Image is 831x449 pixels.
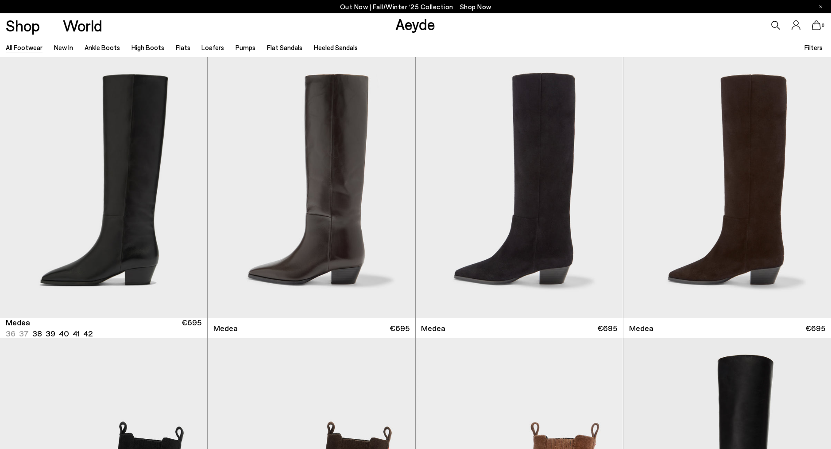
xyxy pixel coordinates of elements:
a: World [63,18,102,33]
span: Navigate to /collections/new-in [460,3,491,11]
span: Medea [629,323,653,334]
a: Medea €695 [623,318,831,338]
li: 40 [59,328,69,339]
span: Filters [804,43,823,51]
a: Flats [176,43,190,51]
li: 38 [32,328,42,339]
a: Medea €695 [208,318,415,338]
a: Medea €695 [416,318,623,338]
span: 0 [821,23,825,28]
span: €695 [390,323,410,334]
span: €695 [182,317,201,339]
a: Ankle Boots [85,43,120,51]
a: 0 [812,20,821,30]
a: Heeled Sandals [314,43,358,51]
img: Medea Suede Knee-High Boots [623,57,831,318]
p: Out Now | Fall/Winter ‘25 Collection [340,1,491,12]
div: 2 / 6 [207,57,414,318]
a: All Footwear [6,43,43,51]
span: €695 [805,323,825,334]
span: Medea [6,317,30,328]
a: Loafers [201,43,224,51]
li: 42 [83,328,93,339]
a: Shop [6,18,40,33]
li: 41 [73,328,80,339]
span: Medea [213,323,238,334]
a: Flat Sandals [267,43,302,51]
img: Medea Suede Knee-High Boots [416,57,623,318]
img: Medea Knee-High Boots [208,57,415,318]
ul: variant [6,328,90,339]
span: €695 [597,323,617,334]
img: Medea Knee-High Boots [207,57,414,318]
a: Aeyde [395,15,435,33]
a: High Boots [131,43,164,51]
li: 39 [46,328,55,339]
a: New In [54,43,73,51]
span: Medea [421,323,445,334]
a: Pumps [236,43,255,51]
